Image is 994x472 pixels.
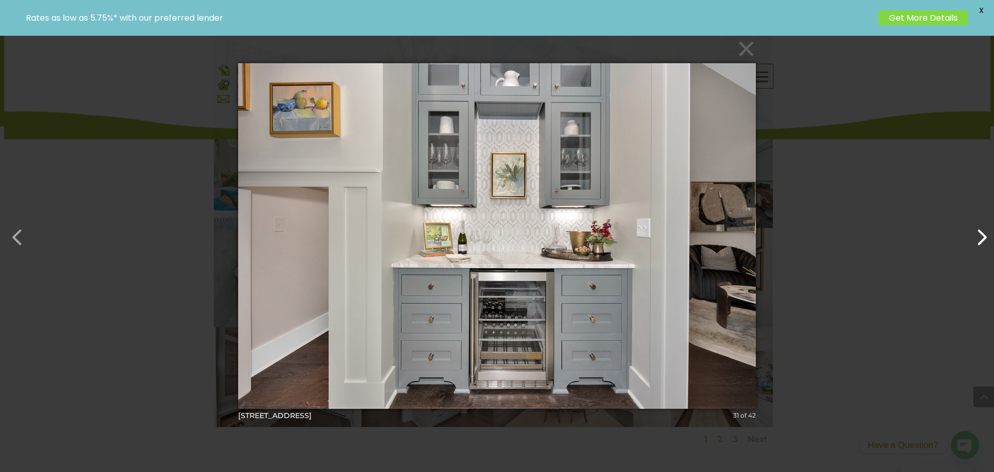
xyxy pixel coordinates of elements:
[879,10,968,25] a: Get More Details
[238,42,756,430] img: undefined
[26,13,873,23] p: Rates as low as 5.75%* with our preferred lender
[238,411,756,420] div: [STREET_ADDRESS]
[241,37,759,60] button: ×
[964,220,989,245] button: Next (Right arrow key)
[973,3,989,18] span: X
[733,411,756,420] div: 31 of 42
